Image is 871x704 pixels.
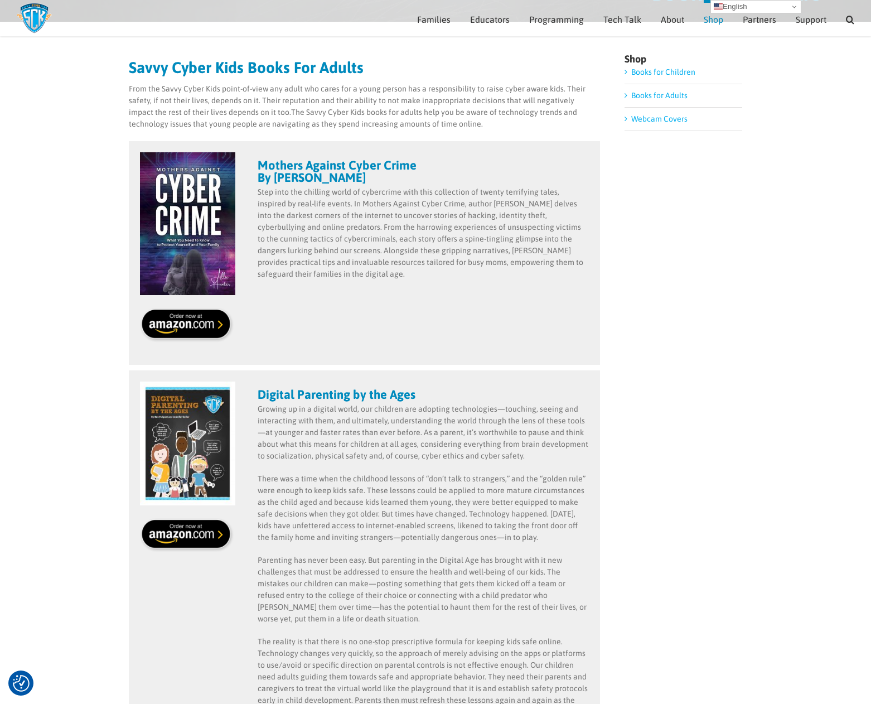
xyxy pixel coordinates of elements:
[796,15,826,24] span: Support
[17,3,52,33] img: Savvy Cyber Kids Logo
[140,307,235,342] img: Order on Amazon!
[603,15,641,24] span: Tech Talk
[714,2,723,11] img: en
[743,15,776,24] span: Partners
[129,84,340,93] span: From the Savvy Cyber Kids point-of-view any adult who cares
[631,114,688,123] a: Webcam Covers
[258,387,415,402] strong: Digital Parenting by the Ages
[258,473,589,543] p: There was a time when the childhood lessons of “don’t talk to strangers,” and the “golden rule” w...
[258,403,589,462] p: Growing up in a digital world, our children are adopting technologies—touching, seeing and intera...
[704,15,723,24] span: Shop
[417,15,451,24] span: Families
[625,54,742,64] h4: Shop
[229,108,291,117] span: depends on it too.
[529,15,584,24] span: Programming
[258,158,417,185] strong: Mothers Against Cyber Crime By [PERSON_NAME]
[470,15,510,24] span: Educators
[631,67,695,76] a: Books for Children
[129,59,364,76] strong: Savvy Cyber Kids Books For Adults
[129,108,577,128] span: The Savvy Cyber Kids books for adults help you be aware of technology trends and technology issue...
[258,554,589,625] p: Parenting has never been easy. But parenting in the Digital Age has brought with it new challenge...
[661,15,684,24] span: About
[631,91,688,100] a: Books for Adults
[129,84,585,117] span: for a young person has a responsibility to raise cyber aware kids. Their safety, if not their liv...
[13,675,30,692] img: Revisit consent button
[13,675,30,692] button: Consent Preferences
[140,517,235,552] img: Order on Amazon!
[258,186,589,280] p: Step into the chilling world of cybercrime with this collection of twenty terrifying tales, inspi...
[140,382,235,505] img: Digital Parenting by the Ages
